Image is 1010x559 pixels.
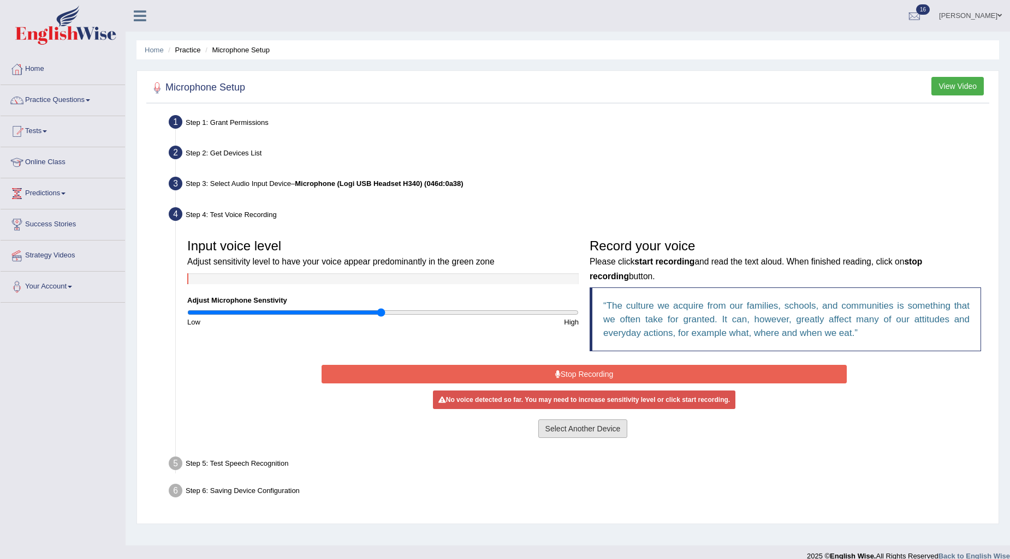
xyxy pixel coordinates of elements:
[187,257,495,266] small: Adjust sensitivity level to have your voice appear predominantly in the green zone
[634,257,694,266] b: start recording
[187,239,579,268] h3: Input voice level
[203,45,270,55] li: Microphone Setup
[164,173,994,197] div: Step 3: Select Audio Input Device
[145,46,164,54] a: Home
[590,257,922,280] b: stop recording
[164,480,994,504] div: Step 6: Saving Device Configuration
[1,54,125,81] a: Home
[1,209,125,237] a: Success Stories
[1,147,125,175] a: Online Class
[164,142,994,166] div: Step 2: Get Devices List
[590,239,981,282] h3: Record your voice
[165,45,200,55] li: Practice
[1,85,125,112] a: Practice Questions
[164,453,994,477] div: Step 5: Test Speech Recognition
[931,77,984,95] button: View Video
[433,390,735,409] div: No voice detected so far. You may need to increase sensitivity level or click start recording.
[916,4,930,15] span: 16
[291,179,464,188] span: –
[187,295,287,305] label: Adjust Microphone Senstivity
[164,112,994,136] div: Step 1: Grant Permissions
[603,300,970,338] q: The culture we acquire from our families, schools, and communities is something that we often tak...
[383,317,585,327] div: High
[149,80,245,96] h2: Microphone Setup
[1,241,125,268] a: Strategy Videos
[590,257,922,280] small: Please click and read the text aloud. When finished reading, click on button.
[164,204,994,228] div: Step 4: Test Voice Recording
[1,116,125,143] a: Tests
[1,178,125,206] a: Predictions
[1,272,125,299] a: Your Account
[538,419,628,438] button: Select Another Device
[322,365,847,383] button: Stop Recording
[182,317,383,327] div: Low
[295,179,463,188] b: Microphone (Logi USB Headset H340) (046d:0a38)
